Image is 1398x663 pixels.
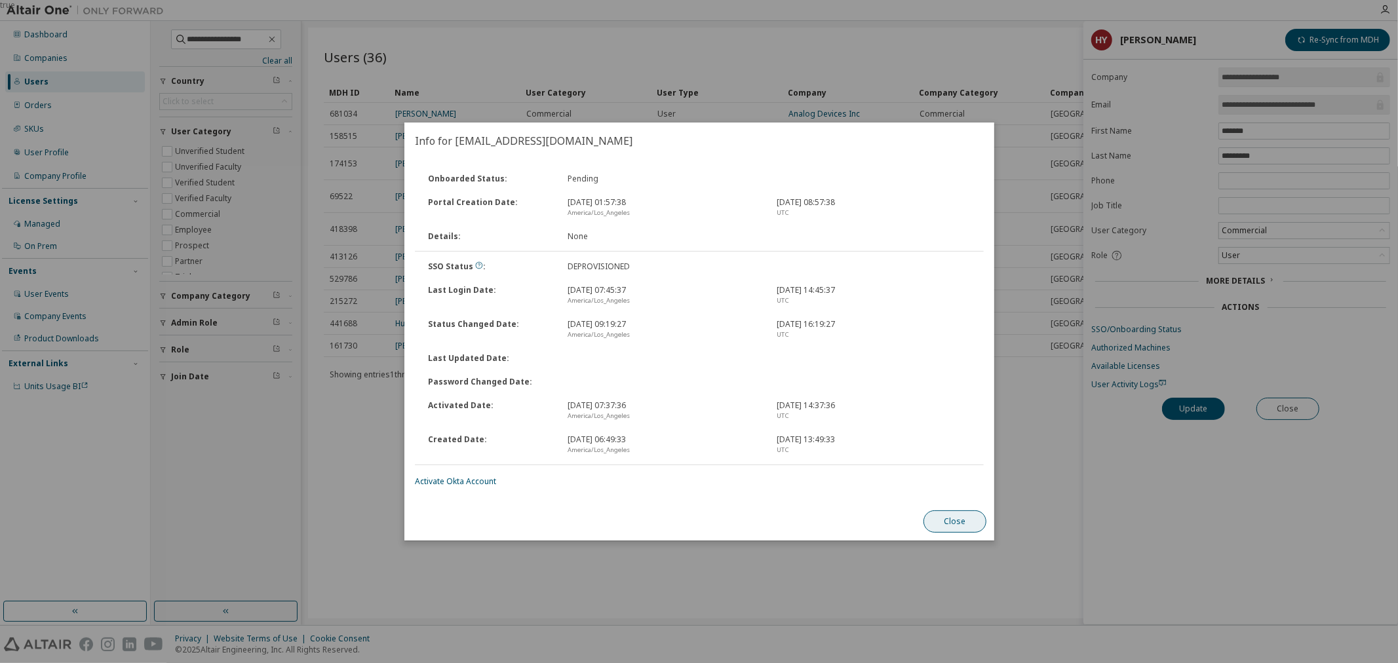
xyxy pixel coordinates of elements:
[769,197,979,218] div: [DATE] 08:57:38
[568,295,762,306] div: America/Los_Angeles
[420,261,560,272] div: SSO Status :
[568,330,762,340] div: America/Los_Angeles
[560,319,769,340] div: [DATE] 09:19:27
[420,434,560,455] div: Created Date :
[420,231,560,242] div: Details :
[420,377,560,387] div: Password Changed Date :
[420,353,560,364] div: Last Updated Date :
[777,445,971,455] div: UTC
[415,476,496,487] a: Activate Okta Account
[777,295,971,306] div: UTC
[420,400,560,421] div: Activated Date :
[420,319,560,340] div: Status Changed Date :
[769,434,979,455] div: [DATE] 13:49:33
[560,400,769,421] div: [DATE] 07:37:36
[568,411,762,421] div: America/Los_Angeles
[560,174,769,184] div: Pending
[769,285,979,306] div: [DATE] 14:45:37
[404,123,994,159] h2: Info for [EMAIL_ADDRESS][DOMAIN_NAME]
[560,285,769,306] div: [DATE] 07:45:37
[923,510,986,533] button: Close
[420,285,560,306] div: Last Login Date :
[568,208,762,218] div: America/Los_Angeles
[560,231,769,242] div: None
[560,197,769,218] div: [DATE] 01:57:38
[420,174,560,184] div: Onboarded Status :
[420,197,560,218] div: Portal Creation Date :
[777,330,971,340] div: UTC
[769,319,979,340] div: [DATE] 16:19:27
[777,411,971,421] div: UTC
[769,400,979,421] div: [DATE] 14:37:36
[568,445,762,455] div: America/Los_Angeles
[777,208,971,218] div: UTC
[560,434,769,455] div: [DATE] 06:49:33
[560,261,769,272] div: DEPROVISIONED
